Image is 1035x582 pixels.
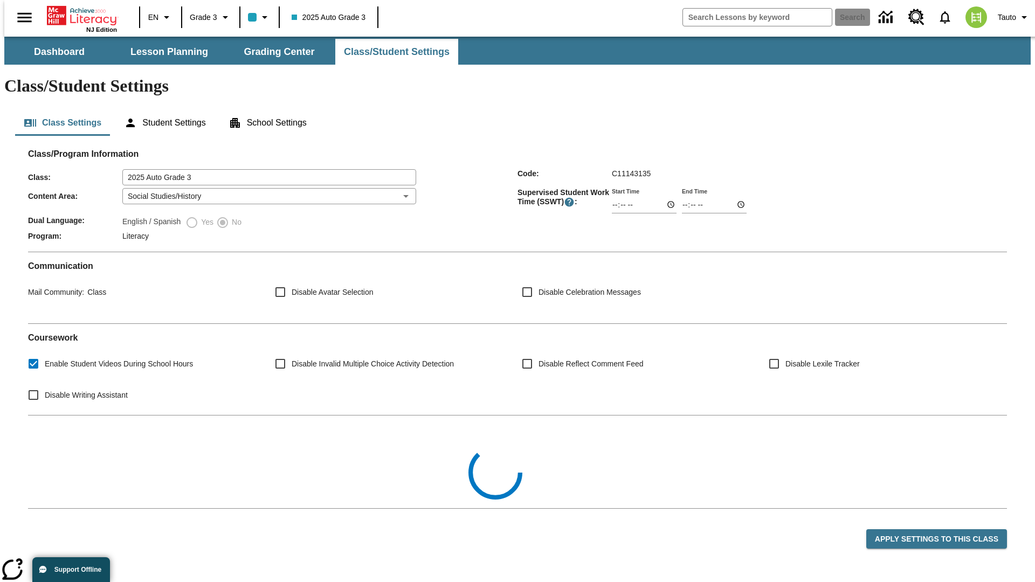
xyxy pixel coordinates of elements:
span: Disable Avatar Selection [292,287,374,298]
div: Class/Student Settings [15,110,1020,136]
button: Class/Student Settings [335,39,458,65]
span: Disable Reflect Comment Feed [539,358,644,370]
img: avatar image [965,6,987,28]
button: Profile/Settings [993,8,1035,27]
input: search field [683,9,832,26]
span: Class : [28,173,122,182]
label: English / Spanish [122,216,181,229]
span: Code : [517,169,612,178]
button: Support Offline [32,557,110,582]
span: C11143135 [612,169,651,178]
span: Support Offline [54,566,101,573]
span: Class [84,288,106,296]
span: No [229,217,241,228]
button: Supervised Student Work Time is the timeframe when students can take LevelSet and when lessons ar... [564,197,575,207]
button: Apply Settings to this Class [866,529,1007,549]
div: SubNavbar [4,37,1031,65]
div: Class/Program Information [28,160,1007,243]
div: Coursework [28,332,1007,406]
button: Class color is light blue. Change class color [244,8,275,27]
button: Grade: Grade 3, Select a grade [185,8,236,27]
button: Grading Center [225,39,333,65]
a: Data Center [872,3,902,32]
a: Notifications [931,3,959,31]
h2: Communication [28,261,1007,271]
span: Mail Community : [28,288,84,296]
div: SubNavbar [4,39,459,65]
span: Program : [28,232,122,240]
span: Disable Writing Assistant [45,390,128,401]
span: Literacy [122,232,149,240]
div: Communication [28,261,1007,315]
button: Lesson Planning [115,39,223,65]
span: Enable Student Videos During School Hours [45,358,193,370]
button: Student Settings [115,110,214,136]
span: Grade 3 [190,12,217,23]
h1: Class/Student Settings [4,76,1031,96]
a: Resource Center, Will open in new tab [902,3,931,32]
div: Social Studies/History [122,188,416,204]
span: Supervised Student Work Time (SSWT) : [517,188,612,207]
span: EN [148,12,158,23]
a: Home [47,5,117,26]
button: School Settings [220,110,315,136]
span: Disable Celebration Messages [539,287,641,298]
div: Home [47,4,117,33]
div: Class Collections [28,424,1007,500]
h2: Class/Program Information [28,149,1007,159]
label: Start Time [612,187,639,195]
input: Class [122,169,416,185]
h2: Course work [28,332,1007,343]
button: Language: EN, Select a language [143,8,178,27]
label: End Time [682,187,707,195]
button: Class Settings [15,110,110,136]
span: Tauto [998,12,1016,23]
span: NJ Edition [86,26,117,33]
span: Content Area : [28,192,122,200]
span: Yes [198,217,213,228]
span: Dual Language : [28,216,122,225]
button: Open side menu [9,2,40,33]
button: Select a new avatar [959,3,993,31]
span: Disable Lexile Tracker [785,358,860,370]
span: 2025 Auto Grade 3 [292,12,366,23]
span: Disable Invalid Multiple Choice Activity Detection [292,358,454,370]
button: Dashboard [5,39,113,65]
